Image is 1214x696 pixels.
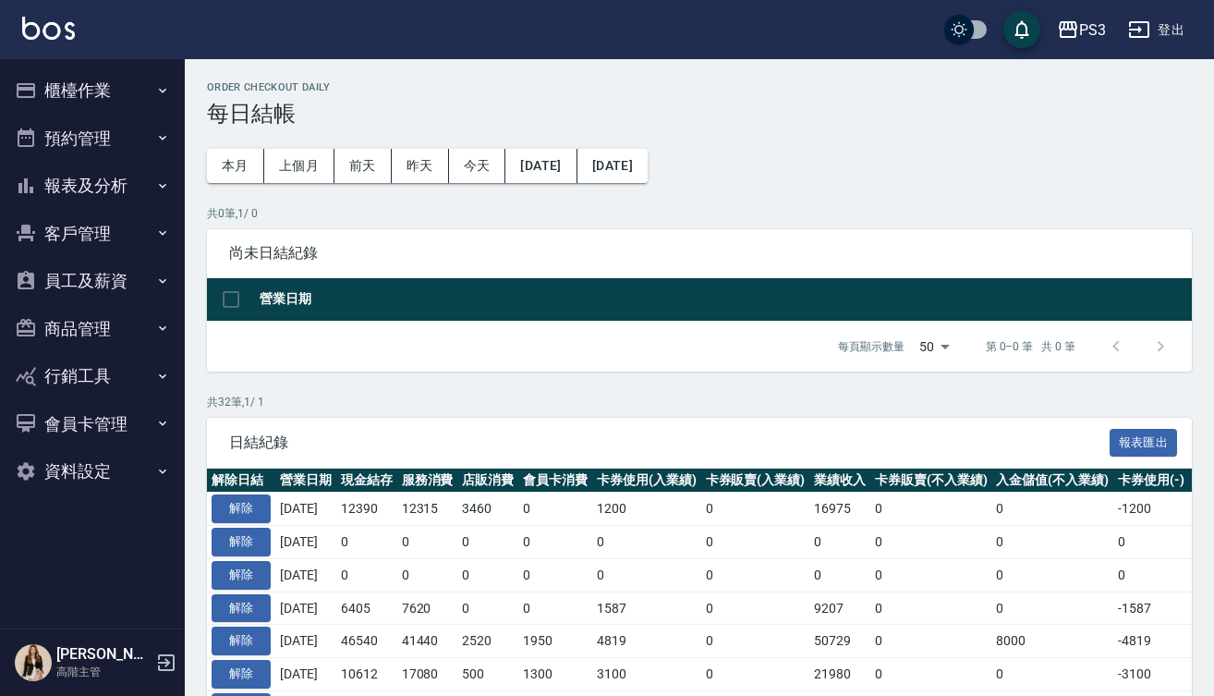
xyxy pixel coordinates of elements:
[912,322,956,372] div: 50
[1113,558,1189,592] td: 0
[7,400,177,448] button: 會員卡管理
[592,526,701,559] td: 0
[457,493,518,526] td: 3460
[592,625,701,658] td: 4819
[809,625,870,658] td: 50729
[212,627,271,655] button: 解除
[397,658,458,691] td: 17080
[212,495,271,523] button: 解除
[1113,625,1189,658] td: -4819
[229,244,1170,263] span: 尚未日結紀錄
[701,493,810,526] td: 0
[701,526,810,559] td: 0
[518,469,592,493] th: 會員卡消費
[870,625,992,658] td: 0
[397,469,458,493] th: 服務消費
[275,493,336,526] td: [DATE]
[392,149,449,183] button: 昨天
[991,592,1113,625] td: 0
[809,469,870,493] th: 業績收入
[7,162,177,210] button: 報表及分析
[870,469,992,493] th: 卡券販賣(不入業績)
[397,558,458,592] td: 0
[701,625,810,658] td: 0
[1113,592,1189,625] td: -1587
[991,558,1113,592] td: 0
[7,257,177,305] button: 員工及薪資
[1113,493,1189,526] td: -1200
[7,352,177,400] button: 行銷工具
[207,394,1192,410] p: 共 32 筆, 1 / 1
[7,305,177,353] button: 商品管理
[457,526,518,559] td: 0
[56,645,151,664] h5: [PERSON_NAME]
[336,625,397,658] td: 46540
[397,592,458,625] td: 7620
[1050,11,1113,49] button: PS3
[809,592,870,625] td: 9207
[397,493,458,526] td: 12315
[275,558,336,592] td: [DATE]
[275,469,336,493] th: 營業日期
[457,592,518,625] td: 0
[207,469,275,493] th: 解除日結
[336,493,397,526] td: 12390
[212,528,271,556] button: 解除
[229,433,1110,452] span: 日結紀錄
[255,278,1192,322] th: 營業日期
[207,81,1192,93] h2: Order checkout daily
[457,469,518,493] th: 店販消費
[505,149,577,183] button: [DATE]
[991,658,1113,691] td: 0
[592,592,701,625] td: 1587
[449,149,506,183] button: 今天
[838,338,904,355] p: 每頁顯示數量
[1110,429,1178,458] button: 報表匯出
[207,149,264,183] button: 本月
[275,526,336,559] td: [DATE]
[275,625,336,658] td: [DATE]
[334,149,392,183] button: 前天
[518,625,592,658] td: 1950
[22,17,75,40] img: Logo
[701,658,810,691] td: 0
[264,149,334,183] button: 上個月
[457,625,518,658] td: 2520
[592,493,701,526] td: 1200
[991,469,1113,493] th: 入金儲值(不入業績)
[991,625,1113,658] td: 8000
[991,526,1113,559] td: 0
[518,558,592,592] td: 0
[592,558,701,592] td: 0
[336,526,397,559] td: 0
[457,658,518,691] td: 500
[212,561,271,590] button: 解除
[336,592,397,625] td: 6405
[518,592,592,625] td: 0
[7,210,177,258] button: 客戶管理
[809,658,870,691] td: 21980
[15,644,52,681] img: Person
[7,447,177,495] button: 資料設定
[212,660,271,689] button: 解除
[701,592,810,625] td: 0
[336,658,397,691] td: 10612
[518,493,592,526] td: 0
[1079,18,1106,42] div: PS3
[275,658,336,691] td: [DATE]
[1003,11,1040,48] button: save
[1113,658,1189,691] td: -3100
[870,658,992,691] td: 0
[457,558,518,592] td: 0
[809,558,870,592] td: 0
[518,658,592,691] td: 1300
[701,469,810,493] th: 卡券販賣(入業績)
[56,664,151,680] p: 高階主管
[1121,13,1192,47] button: 登出
[870,493,992,526] td: 0
[870,592,992,625] td: 0
[1113,526,1189,559] td: 0
[7,67,177,115] button: 櫃檯作業
[592,658,701,691] td: 3100
[397,625,458,658] td: 41440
